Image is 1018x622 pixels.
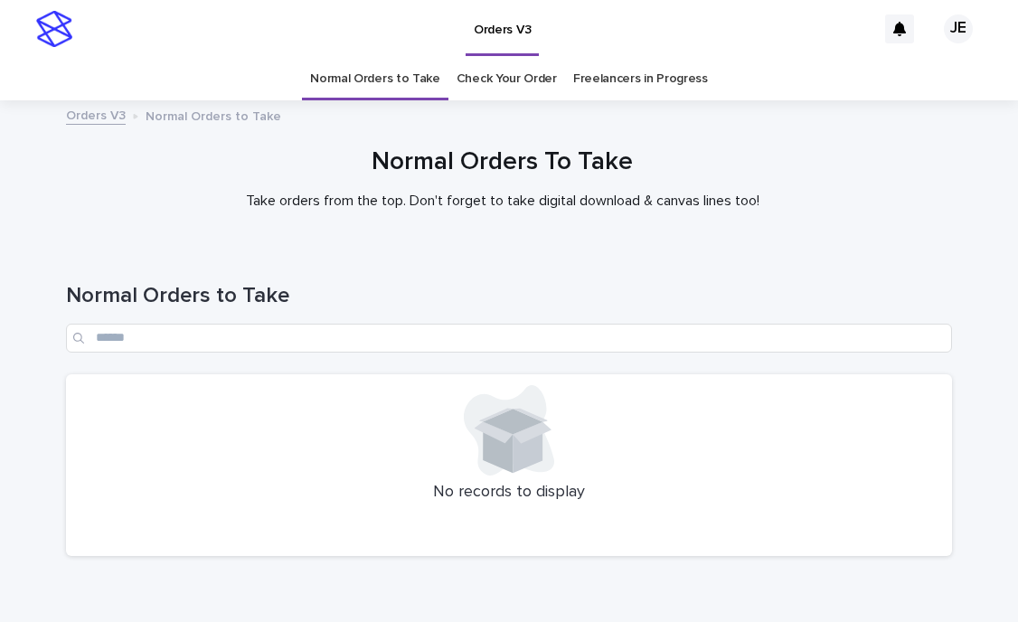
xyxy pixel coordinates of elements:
a: Orders V3 [66,104,126,125]
p: Take orders from the top. Don't forget to take digital download & canvas lines too! [141,193,864,210]
a: Check Your Order [457,58,557,100]
h1: Normal Orders to Take [66,283,952,309]
a: Normal Orders to Take [310,58,440,100]
input: Search [66,324,952,353]
p: No records to display [77,483,941,503]
div: JE [944,14,973,43]
p: Normal Orders to Take [146,105,281,125]
a: Freelancers in Progress [573,58,708,100]
img: stacker-logo-s-only.png [36,11,72,47]
h1: Normal Orders To Take [60,147,946,178]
